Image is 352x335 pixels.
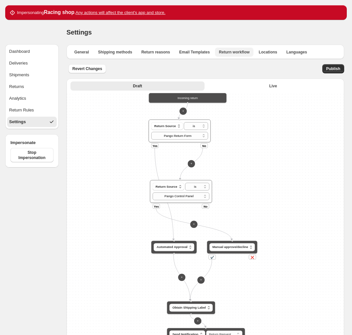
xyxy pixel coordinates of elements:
[190,259,212,300] g: Edge from 191e7e76-b775-4873-9e48-fe168c3e880c to 0e032eb2-bbd1-4f6f-8fe6-b425da225225
[7,93,57,104] button: Analytics
[167,301,215,314] div: Obtain Shipping Label
[179,103,188,119] g: Edge from default_start to default_flag
[154,243,194,251] button: Automated Approval
[9,83,24,90] div: Returns
[151,122,183,130] button: Return Source
[9,119,26,125] div: Settings
[178,274,185,281] button: +
[10,148,54,162] button: Stop Impersonation
[70,81,205,91] button: Draft version
[212,245,248,250] span: Manual approve/decline
[74,50,89,55] span: General
[156,209,232,240] g: Edge from 987a6e3d-39f3-43bf-a014-b210c62f41a0 to 191e7e76-b775-4873-9e48-fe168c3e880c
[7,70,57,80] button: Shipments
[173,254,190,301] g: Edge from a01e1d0f-5c31-45db-86d4-c92cae112809 to 0e032eb2-bbd1-4f6f-8fe6-b425da225225
[14,150,50,160] span: Stop Impersonation
[190,221,197,228] button: +
[151,95,224,100] div: Incoming return
[9,48,30,55] div: Dashboard
[180,148,203,180] g: Edge from default_flag to 987a6e3d-39f3-43bf-a014-b210c62f41a0
[44,9,74,15] strong: Racing shop
[10,139,54,146] h4: Impersonate
[17,9,165,16] p: Impersonating .
[141,50,170,55] span: Return reasons
[133,83,142,89] span: Draft
[249,255,256,260] div: ❌
[9,72,29,78] div: Shipments
[206,81,340,91] button: Live version
[179,50,210,55] span: Email Templates
[76,10,165,15] u: Any actions will affect the client's app and store.
[7,117,57,127] button: Settings
[269,83,277,89] span: Live
[154,124,176,128] span: Return Source
[72,66,102,71] span: Revert Changes
[9,60,28,66] div: Deliveries
[157,245,188,250] span: Automated Approval
[148,93,226,103] div: Incoming return
[169,304,212,312] button: Obtain Shipping Label
[69,64,106,73] button: Revert Changes
[197,276,205,284] button: +
[286,50,307,55] span: Languages
[326,66,340,71] span: Publish
[209,243,255,251] button: Manual approve/decline
[98,50,132,55] span: Shipping methods
[155,148,173,240] g: Edge from default_flag to a01e1d0f-5c31-45db-86d4-c92cae112809
[179,108,187,115] button: +
[151,240,197,254] div: Automated Approval
[259,50,277,55] span: Locations
[67,29,92,36] span: Settings
[219,50,250,55] span: Return workflow
[172,305,206,310] span: Obtain Shipping Label
[194,317,201,325] button: +
[202,204,209,209] div: No
[153,183,184,191] button: Return Source
[7,46,57,57] button: Dashboard
[190,315,206,328] g: Edge from 0e032eb2-bbd1-4f6f-8fe6-b425da225225 to cba5710f-7d71-415a-85f7-cd419eb91a60
[148,120,210,142] div: Return SourceYesNo
[9,107,34,113] div: Return Rules
[156,184,177,189] span: Return Source
[188,160,195,167] button: +
[7,58,57,68] button: Deliveries
[7,105,57,115] button: Return Rules
[322,64,344,73] button: Publish
[7,81,57,92] button: Returns
[207,240,258,254] div: Manual approve/decline✔️❌
[9,95,26,102] div: Analytics
[150,180,212,203] div: Return SourceYesNo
